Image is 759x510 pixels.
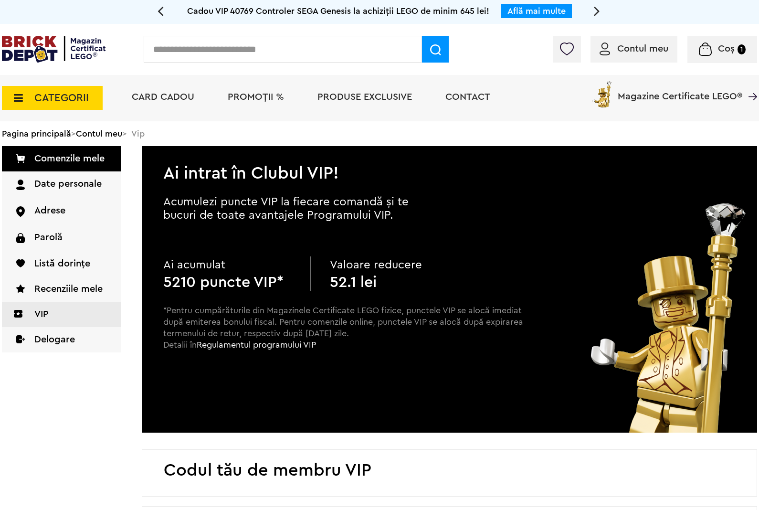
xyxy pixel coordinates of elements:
span: Magazine Certificate LEGO® [618,79,742,101]
p: *Pentru cumpărăturile din Magazinele Certificate LEGO fizice, punctele VIP se alocă imediat după ... [163,305,524,368]
a: Contul meu [76,129,122,138]
p: Acumulezi puncte VIP la fiecare comandă și te bucuri de toate avantajele Programului VIP. [163,195,440,222]
a: Comenzile mele [2,146,121,171]
h2: Ai intrat în Clubul VIP! [142,146,757,182]
span: Cadou VIP 40769 Controler SEGA Genesis la achiziții LEGO de minim 645 lei! [187,7,489,15]
span: Coș [718,44,735,53]
a: Află mai multe [507,7,566,15]
div: > > Vip [2,121,757,146]
a: Magazine Certificate LEGO® [742,79,757,89]
a: VIP [2,302,121,327]
span: Contul meu [617,44,668,53]
img: vip_page_image [580,203,757,433]
a: Pagina principală [2,129,71,138]
a: Recenziile mele [2,276,121,302]
h2: Codul tău de membru VIP [164,462,371,479]
a: Parolă [2,225,121,251]
small: 1 [738,44,746,54]
a: Delogare [2,327,121,352]
a: PROMOȚII % [228,92,284,102]
a: Card Cadou [132,92,194,102]
a: Regulamentul programului VIP [197,340,316,349]
a: Date personale [2,171,121,198]
b: 5210 puncte VIP* [163,275,284,290]
a: Produse exclusive [317,92,412,102]
p: Valoare reducere [330,256,458,274]
a: Contact [445,92,490,102]
a: Adrese [2,198,121,224]
a: Listă dorințe [2,251,121,276]
span: CATEGORII [34,93,89,103]
p: Ai acumulat [163,256,291,274]
a: Contul meu [600,44,668,53]
b: 52.1 lei [330,275,377,290]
